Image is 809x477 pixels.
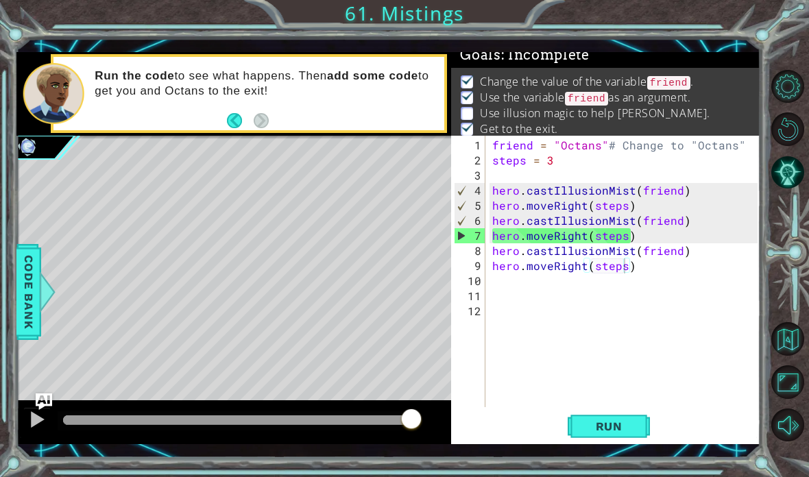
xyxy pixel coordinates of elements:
button: Level Options [771,70,805,103]
div: 3 [454,168,485,183]
p: to see what happens. Then to get you and Octans to the exit! [95,69,435,99]
div: 2 [454,153,485,168]
strong: add some code [327,69,418,82]
button: Mute [771,408,805,442]
button: Back to Map [771,322,805,356]
span: : Incomplete [501,47,590,63]
div: 11 [454,289,485,304]
div: 8 [454,243,485,258]
div: 12 [454,304,485,319]
code: friend [565,92,608,106]
strong: Run the code [95,69,174,82]
button: Shift+Enter: Run current code. [568,411,650,441]
button: AI Hint [771,156,805,189]
div: 1 [454,138,485,153]
div: 4 [455,183,485,198]
span: Run [582,419,636,433]
button: Restart Level [771,112,805,146]
code: friend [647,76,690,90]
div: 7 [455,228,485,243]
button: Maximize Browser [771,365,805,399]
img: Check mark for checkbox [461,74,474,85]
button: Next [254,113,269,128]
span: Code Bank [18,250,40,334]
button: Ask AI [36,393,52,410]
div: 10 [454,273,485,289]
button: ⌘ + P: Play [23,407,51,435]
span: Goals [460,47,590,64]
p: Change the value of the variable . [480,74,693,90]
div: 5 [455,198,485,213]
div: 9 [454,258,485,273]
p: Use the variable as an argument. [480,90,690,106]
img: Check mark for checkbox [461,121,474,132]
div: 6 [455,213,485,228]
img: Check mark for checkbox [461,90,474,101]
img: Image for 6102e7f128067a00236f7c63 [16,135,38,157]
button: Back [227,113,254,128]
p: Get to the exit. [480,121,558,136]
a: Back to Map [773,318,809,361]
p: Use illusion magic to help [PERSON_NAME]. [480,106,710,121]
